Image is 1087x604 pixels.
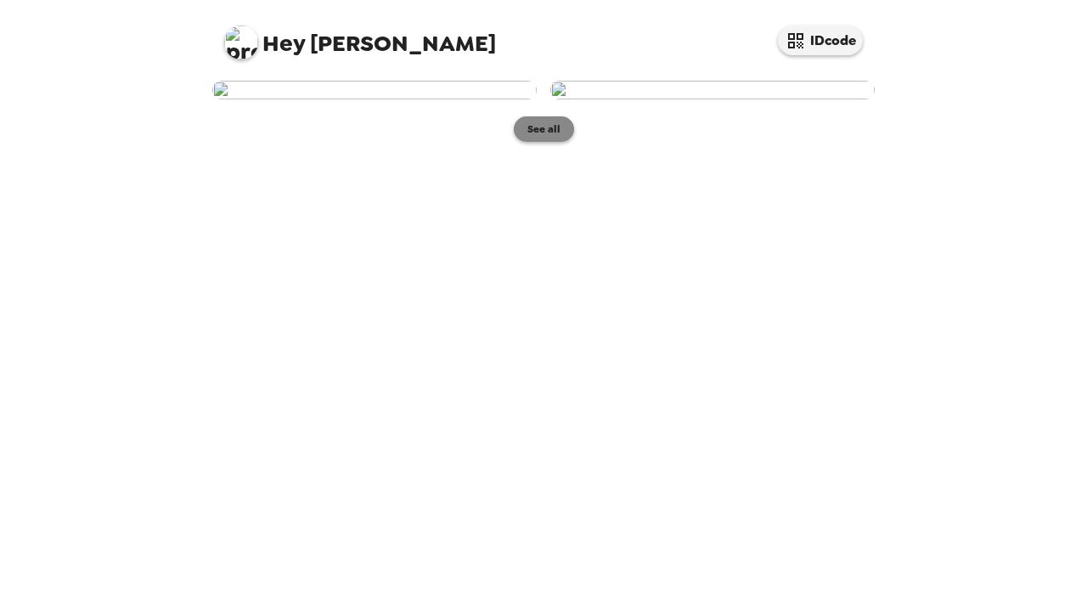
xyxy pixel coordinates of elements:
[212,81,537,99] img: user-267969
[778,25,863,55] button: IDcode
[262,28,305,59] span: Hey
[224,17,496,55] span: [PERSON_NAME]
[224,25,258,59] img: profile pic
[514,116,574,142] button: See all
[550,81,875,99] img: user-267968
